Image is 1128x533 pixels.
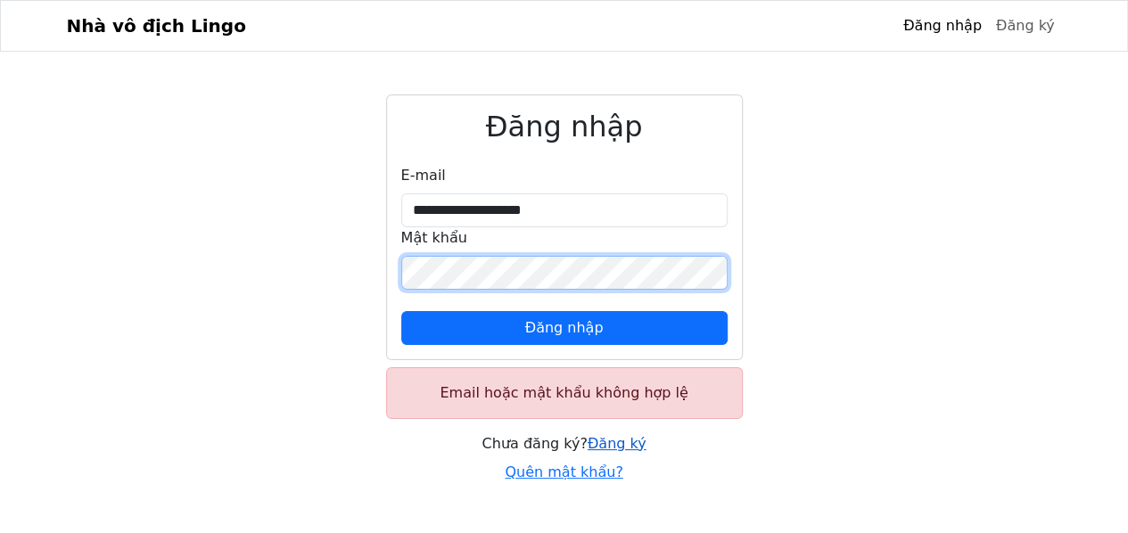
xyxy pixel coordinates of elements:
font: E-mail [401,167,446,184]
font: Mật khẩu [401,229,467,246]
font: Đăng nhập [903,17,982,34]
a: Nhà vô địch Lingo [67,8,246,44]
font: Đăng ký [996,17,1055,34]
font: Email hoặc mật khẩu không hợp lệ [440,384,688,401]
font: Nhà vô địch Lingo [67,15,246,37]
font: Đăng nhập [525,319,604,336]
a: Đăng nhập [896,8,989,44]
a: Quên mật khẩu? [505,463,622,480]
font: Chưa đăng ký? [482,435,587,452]
button: Đăng nhập [401,311,728,345]
a: Đăng ký [588,435,646,452]
a: Đăng ký [989,8,1062,44]
font: Đăng nhập [486,110,643,143]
